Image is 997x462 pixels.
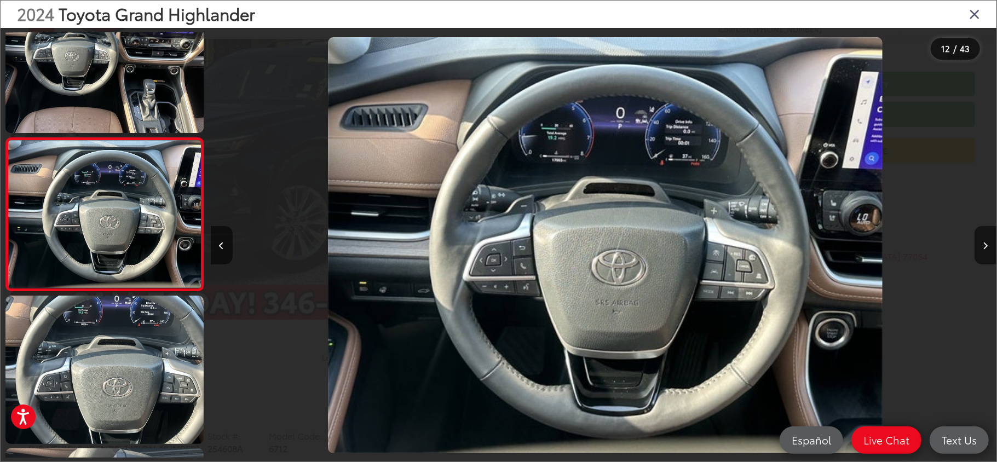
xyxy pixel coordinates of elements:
[6,141,203,288] img: 2024 Toyota Grand Highlander Platinum
[328,37,883,453] img: 2024 Toyota Grand Highlander Platinum
[17,2,54,25] span: 2024
[969,7,980,21] i: Close gallery
[941,42,950,54] span: 12
[59,2,255,25] span: Toyota Grand Highlander
[211,226,233,264] button: Previous image
[786,433,837,447] span: Español
[3,294,205,446] img: 2024 Toyota Grand Highlander Platinum
[952,45,958,53] span: /
[936,433,982,447] span: Text Us
[975,226,996,264] button: Next image
[858,433,915,447] span: Live Chat
[930,426,989,454] a: Text Us
[780,426,843,454] a: Español
[851,426,921,454] a: Live Chat
[960,42,970,54] span: 43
